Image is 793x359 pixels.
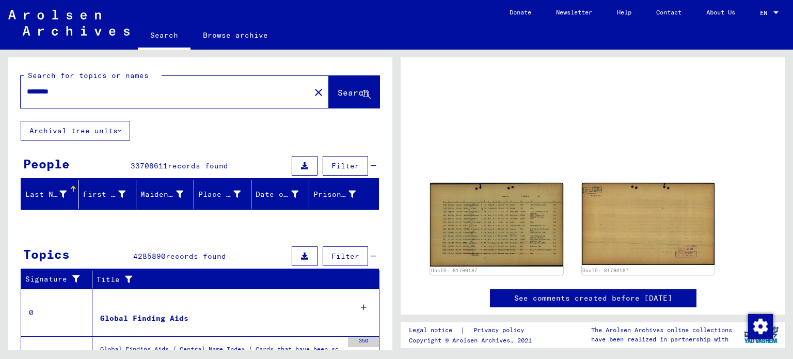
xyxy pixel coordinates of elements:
span: 4285890 [133,252,166,261]
button: Clear [308,82,329,102]
a: See comments created before [DATE] [514,293,672,304]
div: First Name [83,189,126,200]
img: Arolsen_neg.svg [8,10,130,36]
mat-icon: close [312,86,325,99]
img: yv_logo.png [742,322,781,348]
a: Search [138,23,191,50]
p: The Arolsen Archives online collections [591,325,732,335]
mat-header-cell: Date of Birth [251,180,309,209]
div: Global Finding Aids [100,313,188,324]
img: 001.jpg [430,183,563,267]
span: EN [760,9,771,17]
div: People [23,154,70,173]
div: Topics [23,245,70,263]
mat-label: Search for topics or names [28,71,149,80]
mat-header-cell: Maiden Name [136,180,194,209]
a: Browse archive [191,23,280,48]
button: Search [329,76,379,108]
div: Global Finding Aids / Central Name Index / Cards that have been scanned during first sequential m... [100,345,343,359]
mat-header-cell: Prisoner # [309,180,379,209]
p: Copyright © Arolsen Archives, 2021 [409,336,536,345]
div: 350 [348,337,379,347]
div: Title [97,271,369,288]
div: Date of Birth [256,186,311,202]
div: Prisoner # [313,186,369,202]
span: records found [168,161,228,170]
div: Place of Birth [198,189,241,200]
a: Legal notice [409,325,461,336]
div: Last Name [25,189,67,200]
button: Archival tree units [21,121,130,141]
div: Prisoner # [313,189,356,200]
a: DocID: 81790187 [431,268,478,273]
div: Signature [25,271,94,288]
div: Place of Birth [198,186,254,202]
mat-header-cell: Last Name [21,180,79,209]
span: records found [166,252,226,261]
a: Privacy policy [465,325,536,336]
span: 33708611 [131,161,168,170]
div: Signature [25,274,84,285]
div: Last Name [25,186,80,202]
img: Change consent [748,314,773,339]
mat-header-cell: First Name [79,180,137,209]
span: Filter [331,161,359,170]
p: have been realized in partnership with [591,335,732,344]
div: | [409,325,536,336]
div: Maiden Name [140,189,183,200]
div: Maiden Name [140,186,196,202]
div: Title [97,274,359,285]
img: 002.jpg [582,183,715,265]
div: First Name [83,186,139,202]
span: Search [338,87,369,98]
a: DocID: 81790187 [582,268,629,273]
td: 0 [21,289,92,336]
button: Filter [323,246,368,266]
div: Date of Birth [256,189,298,200]
mat-header-cell: Place of Birth [194,180,252,209]
span: Filter [331,252,359,261]
button: Filter [323,156,368,176]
